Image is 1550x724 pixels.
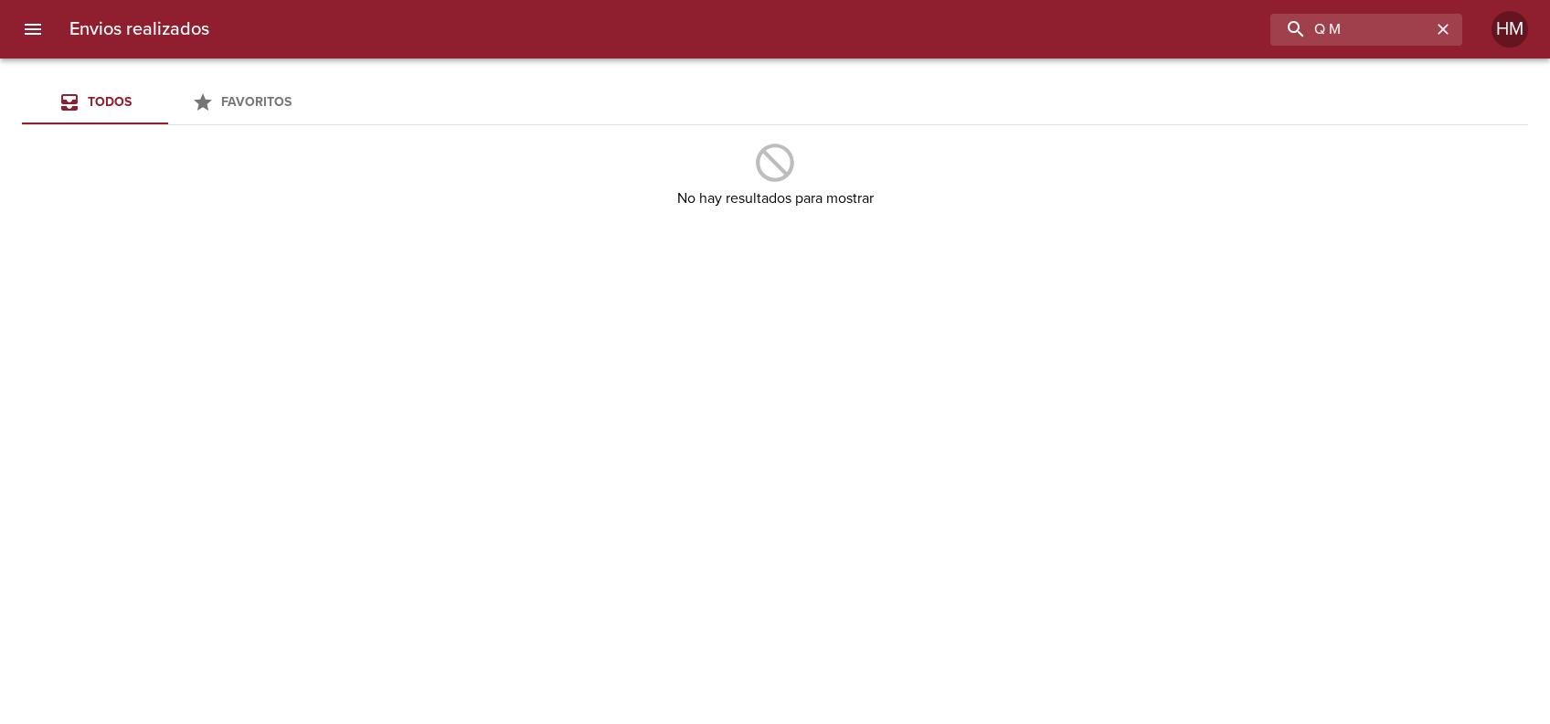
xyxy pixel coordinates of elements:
[221,94,292,110] span: Favoritos
[1492,11,1528,48] div: HM
[69,15,209,44] h6: Envios realizados
[677,186,874,211] h6: No hay resultados para mostrar
[88,94,132,110] span: Todos
[1270,14,1431,46] input: buscar
[11,7,55,51] button: menu
[1492,11,1528,48] div: Abrir información de usuario
[22,80,314,124] div: Tabs Envios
